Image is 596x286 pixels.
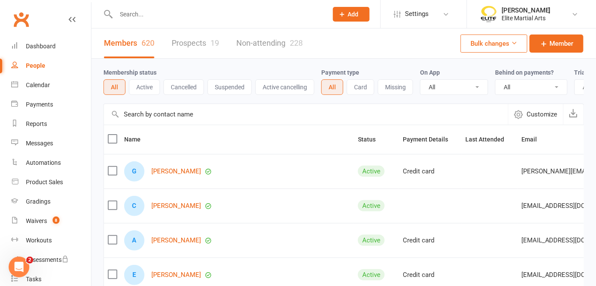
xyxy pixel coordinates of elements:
a: [PERSON_NAME] [151,202,201,210]
label: Behind on payments? [495,69,554,76]
button: Cancelled [163,79,204,95]
div: [PERSON_NAME] [502,6,551,14]
a: Member [530,35,583,53]
div: Automations [26,159,61,166]
button: Email [521,134,546,145]
div: Gradings [26,198,50,205]
a: Clubworx [10,9,32,30]
a: People [11,56,91,75]
span: Last Attended [465,136,514,143]
button: Last Attended [465,134,514,145]
button: All [321,79,343,95]
div: Reports [26,120,47,127]
a: Members620 [104,28,154,58]
span: Add [348,11,359,18]
button: Add [333,7,370,22]
button: Customize [508,104,563,125]
span: Customize [527,109,558,119]
button: Active [129,79,160,95]
span: Settings [405,4,429,24]
div: Calendar [26,82,50,88]
label: On App [420,69,440,76]
button: Bulk changes [461,35,527,53]
input: Search... [113,8,322,20]
a: Automations [11,153,91,173]
span: Member [550,38,574,49]
label: Membership status [104,69,157,76]
img: thumb_image1508806937.png [480,6,497,23]
div: Assessments [26,256,69,263]
span: Name [124,136,150,143]
a: Waivers 8 [11,211,91,231]
div: Tasks [26,276,41,283]
button: Payment Details [403,134,458,145]
div: Messages [26,140,53,147]
div: Elite Martial Arts [502,14,551,22]
div: Christopher [124,196,144,216]
a: Gradings [11,192,91,211]
a: Calendar [11,75,91,95]
div: Payments [26,101,53,108]
span: 8 [53,217,60,224]
a: [PERSON_NAME] [151,237,201,244]
div: Dashboard [26,43,56,50]
label: Payment type [321,69,359,76]
div: Credit card [403,168,458,175]
a: Workouts [11,231,91,250]
div: Product Sales [26,179,63,185]
div: Waivers [26,217,47,224]
iframe: Intercom live chat [9,257,29,277]
a: Reports [11,114,91,134]
div: Elias [124,265,144,285]
a: [PERSON_NAME] [151,168,201,175]
button: Card [347,79,374,95]
a: Assessments [11,250,91,270]
div: People [26,62,45,69]
button: All [104,79,125,95]
div: 19 [210,38,219,47]
span: Email [521,136,546,143]
a: Product Sales [11,173,91,192]
div: Credit card [403,271,458,279]
a: Payments [11,95,91,114]
div: 620 [141,38,154,47]
div: Workouts [26,237,52,244]
button: Status [358,134,385,145]
button: Missing [378,79,413,95]
a: Non-attending228 [236,28,303,58]
span: Status [358,136,385,143]
div: Active [358,200,385,211]
span: 2 [26,257,33,264]
div: Active [358,269,385,280]
a: Prospects19 [172,28,219,58]
button: Active cancelling [255,79,314,95]
div: Gagana [124,161,144,182]
input: Search by contact name [104,104,508,125]
a: Dashboard [11,37,91,56]
a: Messages [11,134,91,153]
a: [PERSON_NAME] [151,271,201,279]
div: Active [358,166,385,177]
div: Credit card [403,237,458,244]
div: Active [358,235,385,246]
button: Name [124,134,150,145]
button: Suspended [207,79,252,95]
span: Payment Details [403,136,458,143]
div: Alberto [124,230,144,251]
div: 228 [290,38,303,47]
